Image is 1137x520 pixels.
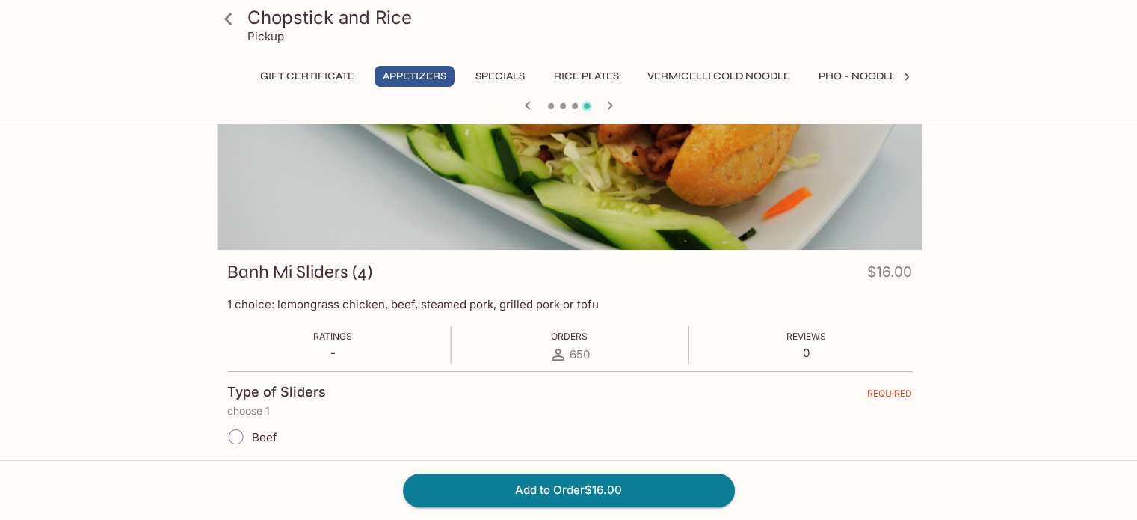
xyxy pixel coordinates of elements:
[227,297,912,311] p: 1 choice: lemongrass chicken, beef, steamed pork, grilled pork or tofu
[247,6,916,29] h3: Chopstick and Rice
[786,346,826,360] p: 0
[313,331,352,342] span: Ratings
[313,346,352,360] p: -
[546,66,627,87] button: Rice Plates
[227,405,912,417] p: choose 1
[252,430,277,444] span: Beef
[867,388,912,405] span: REQUIRED
[252,66,363,87] button: Gift Certificate
[217,52,922,250] div: Banh Mi Sliders (4)
[375,66,455,87] button: Appetizers
[867,260,912,290] h4: $16.00
[403,474,735,507] button: Add to Order$16.00
[227,260,372,284] h3: Banh Mi Sliders (4)
[227,384,326,400] h4: Type of Sliders
[247,29,284,43] p: Pickup
[639,66,798,87] button: Vermicelli Cold Noodle
[466,66,534,87] button: Specials
[810,66,936,87] button: Pho - Noodle Soup
[551,331,588,342] span: Orders
[786,331,826,342] span: Reviews
[570,347,590,361] span: 650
